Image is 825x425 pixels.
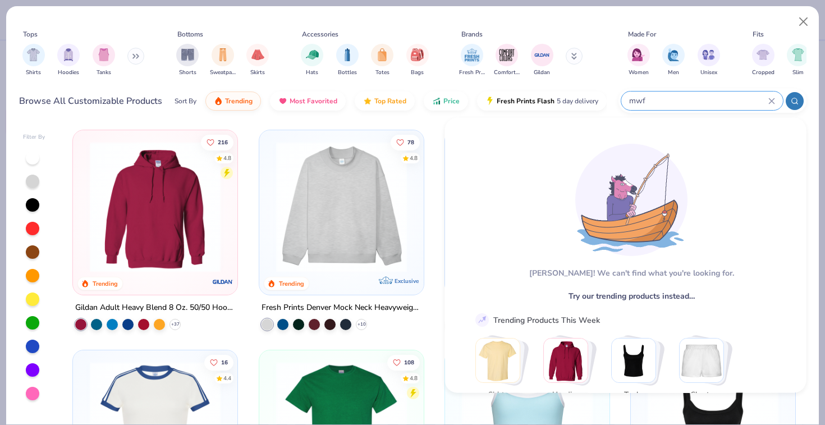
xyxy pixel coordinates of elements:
[568,290,694,302] span: Try our trending products instead…
[787,44,809,77] button: filter button
[544,339,588,382] img: Hoodies
[679,338,731,405] button: Stack Card Button Shorts
[531,44,553,77] div: filter for Gildan
[662,44,685,77] div: filter for Men
[262,301,421,315] div: Fresh Prints Denver Mock Neck Heavyweight Sweatshirt
[792,68,804,77] span: Slim
[270,92,346,111] button: Most Favorited
[557,95,598,108] span: 5 day delivery
[210,68,236,77] span: Sweatpants
[336,44,359,77] button: filter button
[406,44,429,77] button: filter button
[667,48,680,61] img: Men Image
[753,29,764,39] div: Fits
[531,44,553,77] button: filter button
[787,44,809,77] div: filter for Slim
[210,44,236,77] div: filter for Sweatpants
[179,68,196,77] span: Shorts
[461,29,483,39] div: Brands
[793,11,814,33] button: Close
[443,97,460,106] span: Price
[406,44,429,77] div: filter for Bags
[374,97,406,106] span: Top Rated
[485,97,494,106] img: flash.gif
[404,360,414,365] span: 108
[632,48,645,61] img: Women Image
[75,301,235,315] div: Gildan Adult Heavy Blend 8 Oz. 50/50 Hooded Sweatshirt
[57,44,80,77] div: filter for Hoodies
[543,338,595,405] button: Stack Card Button Hoodies
[464,47,480,63] img: Fresh Prints Image
[395,277,419,285] span: Exclusive
[175,96,196,106] div: Sort By
[375,68,389,77] span: Totes
[176,44,199,77] button: filter button
[476,339,520,382] img: Shirts
[628,29,656,39] div: Made For
[355,92,415,111] button: Top Rated
[225,97,253,106] span: Trending
[459,44,485,77] button: filter button
[204,355,233,371] button: Like
[301,44,323,77] button: filter button
[336,44,359,77] div: filter for Bottles
[290,97,337,106] span: Most Favorited
[371,44,393,77] button: filter button
[409,374,417,383] div: 4.8
[702,48,715,61] img: Unisex Image
[680,339,723,382] img: Shorts
[84,141,226,272] img: 01756b78-01f6-4cc6-8d8a-3c30c1a0c8ac
[792,48,804,61] img: Slim Image
[341,48,354,61] img: Bottles Image
[698,44,720,77] button: filter button
[752,44,774,77] button: filter button
[407,139,414,145] span: 78
[662,44,685,77] button: filter button
[176,44,199,77] div: filter for Shorts
[534,47,551,63] img: Gildan Image
[752,44,774,77] div: filter for Cropped
[459,68,485,77] span: Fresh Prints
[205,92,261,111] button: Trending
[390,134,419,150] button: Like
[306,68,318,77] span: Hats
[363,97,372,106] img: TopRated.gif
[424,92,468,111] button: Price
[246,44,269,77] button: filter button
[306,48,319,61] img: Hats Image
[627,44,650,77] button: filter button
[214,97,223,106] img: trending.gif
[22,44,45,77] div: filter for Shirts
[62,48,75,61] img: Hoodies Image
[668,68,679,77] span: Men
[627,44,650,77] div: filter for Women
[357,321,365,328] span: + 10
[387,355,419,371] button: Like
[223,154,231,162] div: 4.8
[201,134,233,150] button: Like
[338,68,357,77] span: Bottles
[547,389,584,400] span: Hoodies
[683,389,719,400] span: Shorts
[411,68,424,77] span: Bags
[301,44,323,77] div: filter for Hats
[223,374,231,383] div: 4.4
[19,94,162,108] div: Browse All Customizable Products
[612,339,656,382] img: Tanks
[615,389,652,400] span: Tanks
[177,29,203,39] div: Bottoms
[575,144,687,256] img: Loading...
[498,47,515,63] img: Comfort Colors Image
[250,68,265,77] span: Skirts
[698,44,720,77] div: filter for Unisex
[376,48,388,61] img: Totes Image
[210,44,236,77] button: filter button
[278,97,287,106] img: most_fav.gif
[611,338,663,405] button: Stack Card Button Tanks
[411,48,423,61] img: Bags Image
[628,94,768,107] input: Try "T-Shirt"
[23,29,38,39] div: Tops
[93,44,115,77] div: filter for Tanks
[752,68,774,77] span: Cropped
[409,154,417,162] div: 4.8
